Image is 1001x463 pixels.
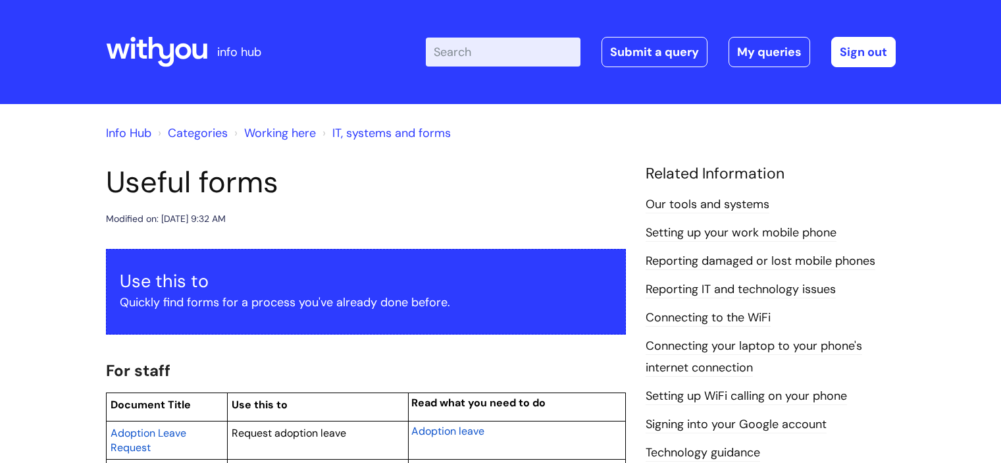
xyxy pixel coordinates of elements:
span: Request adoption leave [232,426,346,440]
li: IT, systems and forms [319,123,451,144]
h1: Useful forms [106,165,626,200]
a: Reporting damaged or lost mobile phones [646,253,875,270]
input: Search [426,38,580,67]
span: For staff [106,360,170,381]
li: Solution home [155,123,228,144]
a: My queries [729,37,810,67]
h4: Related Information [646,165,896,183]
a: Sign out [831,37,896,67]
span: Adoption leave [411,424,484,438]
a: Technology guidance [646,445,760,462]
span: Adoption Leave Request [111,426,186,454]
li: Working here [231,123,316,144]
p: Quickly find forms for a process you've already done before. [120,292,612,313]
p: info hub [217,41,261,63]
a: Adoption leave [411,423,484,439]
a: Adoption Leave Request [111,425,186,455]
a: Signing into your Google account [646,416,827,433]
a: Setting up WiFi calling on your phone [646,388,847,405]
h3: Use this to [120,271,612,292]
a: Categories [168,125,228,141]
a: Setting up your work mobile phone [646,225,836,242]
div: Modified on: [DATE] 9:32 AM [106,211,226,227]
a: Working here [244,125,316,141]
a: Submit a query [602,37,707,67]
span: Use this to [232,398,288,412]
a: IT, systems and forms [332,125,451,141]
a: Reporting IT and technology issues [646,281,836,298]
a: Info Hub [106,125,151,141]
span: Read what you need to do [411,396,546,410]
a: Our tools and systems [646,196,769,213]
span: Document Title [111,398,191,412]
a: Connecting to the WiFi [646,310,771,327]
a: Connecting your laptop to your phone's internet connection [646,338,862,376]
div: | - [426,37,896,67]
